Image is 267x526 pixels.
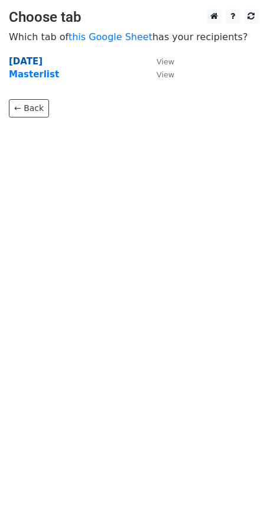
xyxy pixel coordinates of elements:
a: View [145,69,174,80]
a: Masterlist [9,69,59,80]
iframe: Chat Widget [208,469,267,526]
a: View [145,56,174,67]
p: Which tab of has your recipients? [9,31,258,43]
a: ← Back [9,99,49,117]
small: View [157,57,174,66]
small: View [157,70,174,79]
a: [DATE] [9,56,43,67]
h3: Choose tab [9,9,258,26]
a: this Google Sheet [69,31,152,43]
